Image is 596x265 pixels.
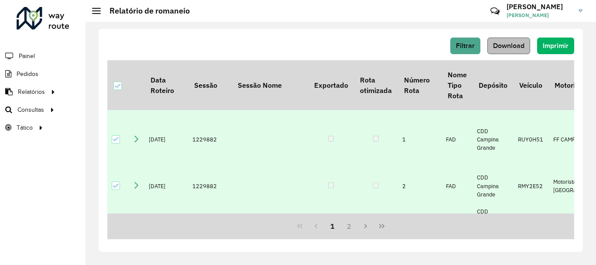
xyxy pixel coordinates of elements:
[473,60,513,110] th: Depósito
[308,60,354,110] th: Exportado
[543,42,569,49] span: Imprimir
[487,38,530,54] button: Download
[188,169,232,203] td: 1229882
[514,203,549,237] td: RMY2E17
[398,110,442,169] td: 1
[514,169,549,203] td: RMY2E52
[514,60,549,110] th: Veículo
[486,2,504,21] a: Contato Rápido
[188,110,232,169] td: 1229882
[357,218,374,234] button: Next Page
[473,110,513,169] td: CDD Campina Grande
[232,60,308,110] th: Sessão Nome
[354,60,397,110] th: Rota otimizada
[144,110,188,169] td: [DATE]
[17,69,38,79] span: Pedidos
[398,60,442,110] th: Número Rota
[373,218,390,234] button: Last Page
[398,203,442,237] td: 3
[442,60,473,110] th: Nome Tipo Rota
[101,6,190,16] h2: Relatório de romaneio
[324,218,341,234] button: 1
[450,38,480,54] button: Filtrar
[442,110,473,169] td: FAD
[398,169,442,203] td: 2
[17,105,44,114] span: Consultas
[507,3,572,11] h3: [PERSON_NAME]
[507,11,572,19] span: [PERSON_NAME]
[341,218,357,234] button: 2
[442,169,473,203] td: FAD
[456,42,475,49] span: Filtrar
[144,169,188,203] td: [DATE]
[473,203,513,237] td: CDD Campina Grande
[18,87,45,96] span: Relatórios
[537,38,574,54] button: Imprimir
[188,60,232,110] th: Sessão
[144,203,188,237] td: [DATE]
[17,123,33,132] span: Tático
[188,203,232,237] td: 1229882
[493,42,524,49] span: Download
[19,52,35,61] span: Painel
[514,110,549,169] td: RUY0H51
[473,169,513,203] td: CDD Campina Grande
[442,203,473,237] td: FAD
[144,60,188,110] th: Data Roteiro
